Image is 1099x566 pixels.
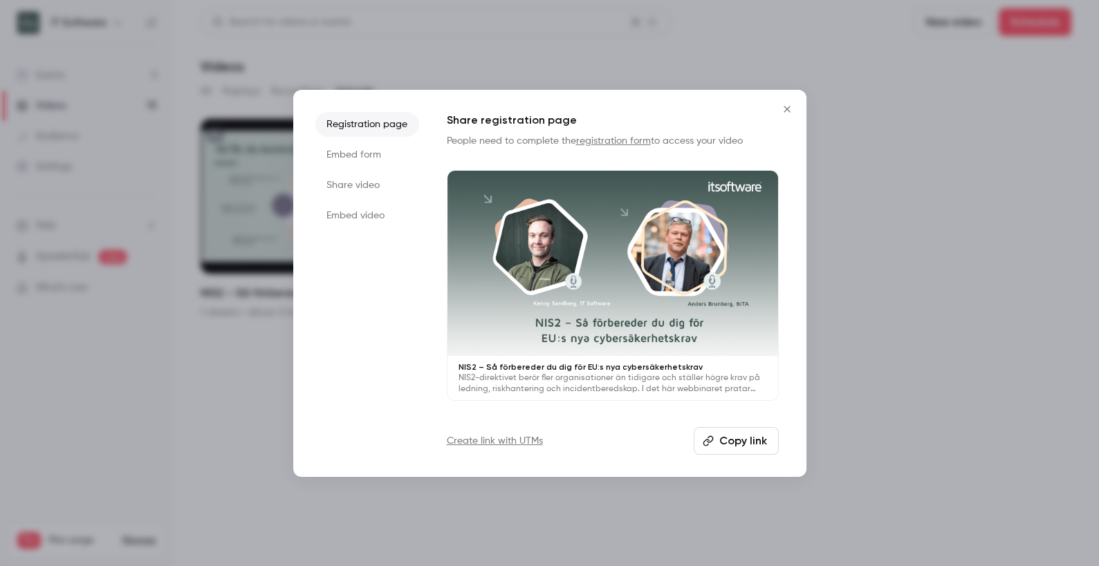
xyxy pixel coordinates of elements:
[459,372,767,395] p: NIS2-direktivet berör fler organisationer än tidigare och ställer högre krav på ledning, riskhant...
[315,203,419,228] li: Embed video
[694,427,779,455] button: Copy link
[576,136,651,146] a: registration form
[315,142,419,167] li: Embed form
[315,112,419,137] li: Registration page
[447,134,779,148] p: People need to complete the to access your video
[447,112,779,129] h1: Share registration page
[447,434,543,448] a: Create link with UTMs
[773,95,801,123] button: Close
[315,173,419,198] li: Share video
[459,361,767,372] p: NIS2 – Så förbereder du dig för EU:s nya cybersäkerhetskrav
[447,170,779,402] a: NIS2 – Så förbereder du dig för EU:s nya cybersäkerhetskravNIS2-direktivet berör fler organisatio...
